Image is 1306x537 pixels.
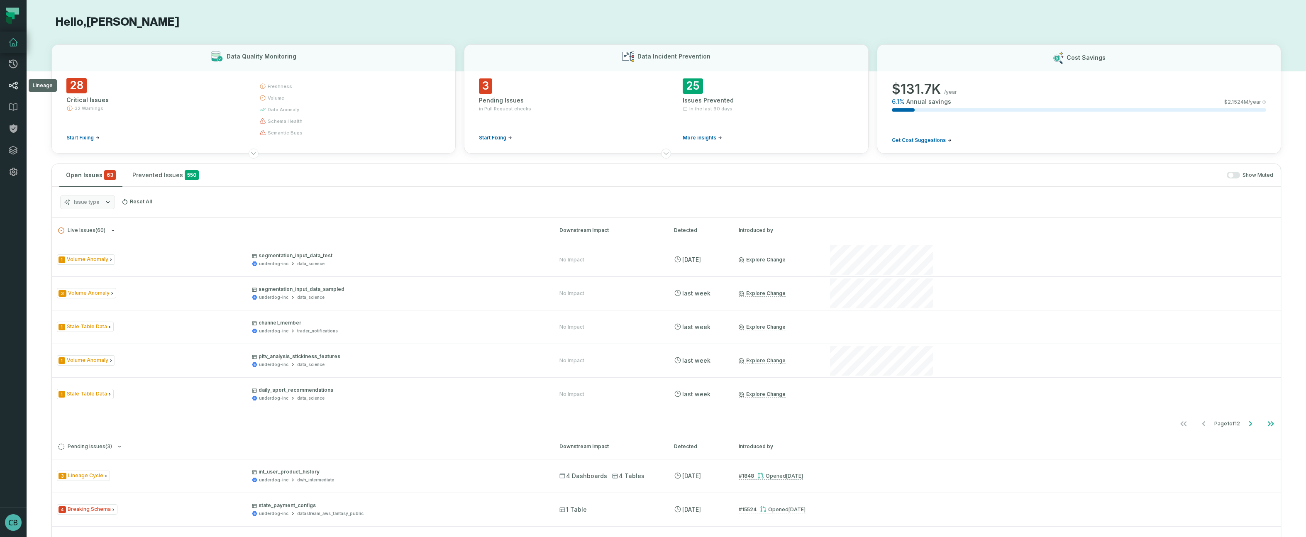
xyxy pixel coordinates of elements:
[760,506,806,513] div: Opened
[479,134,506,141] span: Start Fixing
[59,164,122,186] button: Open Issues
[559,472,607,480] span: 4 Dashboards
[209,172,1273,179] div: Show Muted
[57,504,117,515] span: Issue Type
[682,256,701,263] relative-time: Sep 18, 2025, 2:31 AM EDT
[464,44,868,154] button: Data Incident Prevention3Pending Issuesin Pull Request checksStart Fixing25Issues PreventedIn the...
[268,95,284,101] span: volume
[674,227,724,234] div: Detected
[268,118,303,124] span: schema health
[118,195,155,208] button: Reset All
[259,261,288,267] div: underdog-inc
[683,134,722,141] a: More insights
[51,15,1281,29] h1: Hello, [PERSON_NAME]
[66,134,94,141] span: Start Fixing
[259,361,288,368] div: underdog-inc
[297,328,338,334] div: trader_notifications
[683,78,703,94] span: 25
[59,290,66,297] span: Severity
[559,443,659,450] div: Downstream Impact
[682,472,701,479] relative-time: Sep 19, 2025, 3:14 PM EDT
[877,44,1281,154] button: Cost Savings$131.7K/year6.1%Annual savings$2.1524M/yearGet Cost Suggestions
[227,52,296,61] h3: Data Quality Monitoring
[57,389,114,399] span: Issue Type
[297,477,334,483] div: dwh_intermediate
[185,170,199,180] span: 550
[57,322,114,332] span: Issue Type
[683,96,853,105] div: Issues Prevented
[674,443,724,450] div: Detected
[559,391,584,398] div: No Impact
[479,105,531,112] span: in Pull Request checks
[66,96,244,104] div: Critical Issues
[739,391,786,398] a: Explore Change
[892,98,905,106] span: 6.1 %
[75,105,103,112] span: 32 Warnings
[58,444,112,450] span: Pending Issues ( 3 )
[892,137,952,144] a: Get Cost Suggestions
[252,502,544,509] p: state_payment_configs
[268,129,303,136] span: semantic bugs
[58,444,544,450] button: Pending Issues(3)
[104,170,116,180] span: critical issues and errors combined
[739,506,806,513] a: #15524Opened[DATE] 12:37:37 PM
[52,243,1281,434] div: Live Issues(60)
[682,357,710,364] relative-time: Sep 15, 2025, 2:26 AM EDT
[57,254,115,265] span: Issue Type
[479,96,649,105] div: Pending Issues
[682,290,710,297] relative-time: Sep 16, 2025, 1:45 AM EDT
[612,472,644,480] span: 4 Tables
[259,328,288,334] div: underdog-inc
[689,105,732,112] span: In the last 90 days
[739,227,813,234] div: Introduced by
[1240,415,1260,432] button: Go to next page
[252,387,544,393] p: daily_sport_recommendations
[60,195,115,209] button: Issue type
[59,256,65,263] span: Severity
[479,134,512,141] a: Start Fixing
[126,164,205,186] button: Prevented Issues
[59,506,66,513] span: Severity
[297,395,325,401] div: data_science
[559,324,584,330] div: No Impact
[252,286,544,293] p: segmentation_input_data_sampled
[559,357,584,364] div: No Impact
[788,506,806,513] relative-time: Sep 18, 2025, 12:37 PM EDT
[682,323,710,330] relative-time: Sep 15, 2025, 2:26 AM EDT
[252,469,544,475] p: int_user_product_history
[297,361,325,368] div: data_science
[559,290,584,297] div: No Impact
[1194,415,1214,432] button: Go to previous page
[59,473,66,479] span: Severity
[268,83,292,90] span: freshness
[1261,415,1281,432] button: Go to last page
[51,44,456,154] button: Data Quality Monitoring28Critical Issues32 WarningsStart Fixingfreshnessvolumedata anomalyschema ...
[259,294,288,300] div: underdog-inc
[682,391,710,398] relative-time: Sep 13, 2025, 2:27 AM EDT
[268,106,299,113] span: data anomaly
[259,395,288,401] div: underdog-inc
[683,134,716,141] span: More insights
[58,227,544,234] button: Live Issues(60)
[57,355,115,366] span: Issue Type
[1224,99,1261,105] span: $ 2.1524M /year
[739,357,786,364] a: Explore Change
[739,324,786,330] a: Explore Change
[57,471,110,481] span: Issue Type
[252,320,544,326] p: channel_member
[1067,54,1106,62] h3: Cost Savings
[892,137,946,144] span: Get Cost Suggestions
[297,510,364,517] div: datastream_aws_fantasy_public
[252,353,544,360] p: pltv_analysis_stickiness_features
[66,78,87,93] span: 28
[1174,415,1281,432] ul: Page 1 of 12
[739,443,813,450] div: Introduced by
[259,477,288,483] div: underdog-inc
[59,357,65,364] span: Severity
[892,81,941,98] span: $ 131.7K
[906,98,951,106] span: Annual savings
[739,256,786,263] a: Explore Change
[786,473,803,479] relative-time: Sep 19, 2025, 2:36 PM EDT
[637,52,710,61] h3: Data Incident Prevention
[739,290,786,297] a: Explore Change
